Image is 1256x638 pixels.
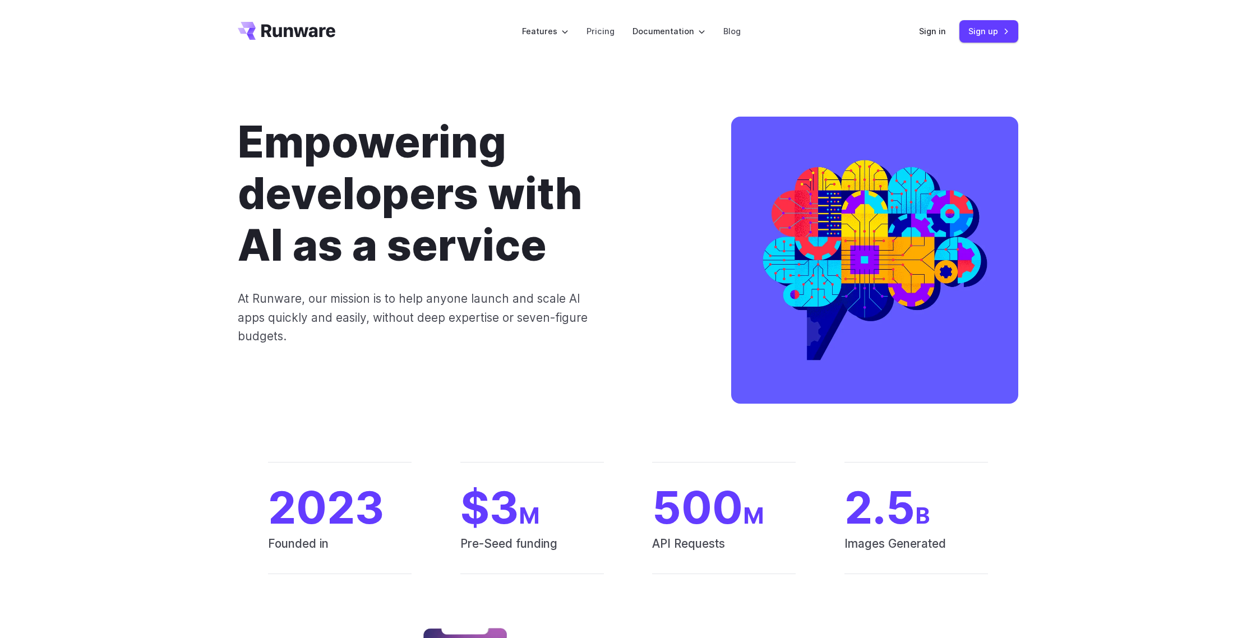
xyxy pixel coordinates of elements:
span: Images Generated [844,534,988,574]
label: Documentation [632,25,705,38]
span: Founded in [268,534,412,574]
a: Go to / [238,22,335,40]
p: At Runware, our mission is to help anyone launch and scale AI apps quickly and easily, without de... [238,289,604,345]
img: A colorful illustration of a brain made up of circuit boards [731,117,1018,404]
span: Pre-Seed funding [460,534,604,574]
span: M [743,502,764,529]
span: $3 [460,485,604,530]
span: API Requests [652,534,796,574]
a: Sign up [959,20,1018,42]
span: M [519,502,540,529]
span: B [915,502,930,529]
label: Features [522,25,569,38]
span: 2023 [268,485,412,530]
span: 500 [652,485,796,530]
a: Pricing [587,25,615,38]
a: Blog [723,25,741,38]
span: 2.5 [844,485,988,530]
a: Sign in [919,25,946,38]
h1: Empowering developers with AI as a service [238,117,695,271]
